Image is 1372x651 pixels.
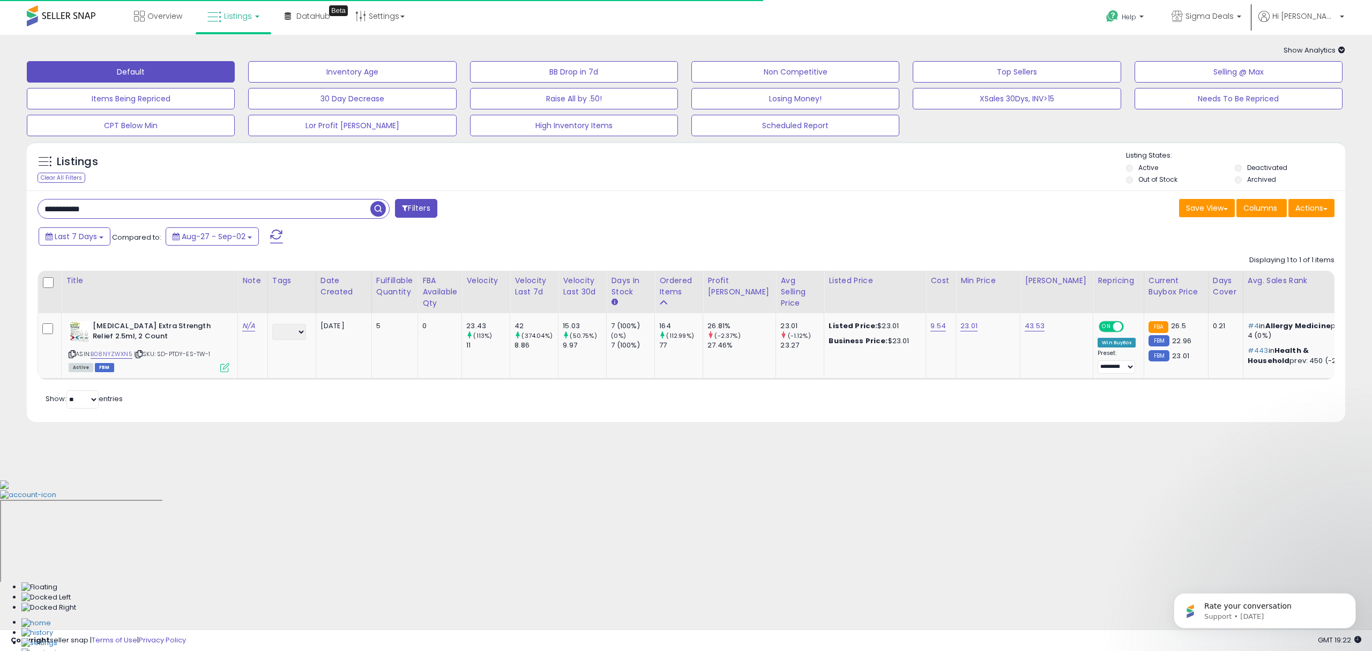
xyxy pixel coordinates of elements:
div: Avg. Sales Rank [1248,275,1356,286]
img: Home [21,618,51,628]
span: Show Analytics [1284,45,1345,55]
button: XSales 30Dys, INV>15 [913,88,1121,109]
div: Days Cover [1213,275,1239,298]
div: joined the conversation [46,260,183,269]
a: Hi [PERSON_NAME] [1258,11,1344,35]
b: [MEDICAL_DATA] Extra Strength Relief 2.5ml, 2 Count [93,321,223,344]
div: Rate your conversation [20,367,147,380]
img: Profile image for Adam [32,259,43,270]
div: Thank you for letting me know. Glad to hear that my grandfathered in is still valid:) [39,204,206,249]
b: [PERSON_NAME] [46,261,106,268]
div: Clear All Filters [38,173,85,183]
div: Displaying 1 to 1 of 1 items [1249,255,1334,265]
small: FBM [1149,350,1169,361]
img: 51OxYhn8nZL._SL40_.jpg [69,321,90,343]
img: Settings [21,638,57,648]
span: | SKU: SD-PTDY-ES-TW-1 [134,350,211,358]
span: Compared to: [112,232,161,242]
span: 26.5 [1171,321,1186,331]
a: B08NYZWXN5 [91,350,132,359]
b: Listed Price: [829,321,877,331]
div: 8.86 [514,341,558,350]
div: Velocity Last 30d [563,275,602,298]
label: Out of Stock [1138,175,1177,184]
div: Just to note, any additional accounts added after this will follow our new pricing structure of $... [17,121,167,153]
div: Tags [272,275,311,286]
div: [PERSON_NAME] [1025,275,1088,286]
button: High Inventory Items [470,115,678,136]
div: Adam says… [9,282,206,356]
div: 164 [659,321,703,331]
small: (0%) [611,331,626,340]
h1: Support [52,10,86,18]
span: Sigma Deals [1185,11,1234,21]
span: Health & Household [1248,345,1309,365]
span: DataHub [296,11,330,21]
div: Title [66,275,233,286]
button: go back [7,4,27,25]
div: [DATE] [320,321,363,331]
div: 42 [514,321,558,331]
div: Adam says… [9,257,206,282]
span: ON [1100,322,1113,331]
div: ASIN: [69,321,229,371]
div: Let me know how you’d like to proceed. [17,152,167,163]
label: Archived [1247,175,1276,184]
div: Close [188,4,207,24]
span: Columns [1243,203,1277,213]
span: Allergy Medicine [1265,321,1331,331]
button: Selling @ Max [1135,61,1343,83]
div: You can absolutely add another account! I’m assuming this is for a US store. I can see that you w... [17,32,167,116]
button: Raise All by .50! [470,88,678,109]
div: FBA Available Qty [422,275,457,309]
div: Days In Stock [611,275,650,298]
div: Tooltip anchor [329,5,348,16]
div: 0.21 [1213,321,1235,331]
a: 9.54 [930,321,946,331]
button: Non Competitive [691,61,899,83]
div: Velocity Last 7d [514,275,554,298]
div: Preset: [1098,350,1136,374]
div: Samuel says… [9,204,206,257]
button: Top Sellers [913,61,1121,83]
a: N/A [242,321,255,331]
div: 15.03 [563,321,606,331]
span: Aug-27 - Sep-02 [182,231,245,242]
div: 23.43 [466,321,510,331]
p: in prev: 4 (0%) [1248,321,1353,341]
a: meeting link [29,321,76,329]
span: FBM [95,363,114,372]
span: Listings [224,11,252,21]
div: 23.27 [780,341,824,350]
span: Help [1122,12,1136,21]
label: Active [1138,163,1158,172]
div: Fulfillable Quantity [376,275,413,298]
button: Save View [1179,199,1235,217]
button: Actions [1288,199,1334,217]
b: Business Price: [829,336,888,346]
div: $23.01 [829,336,918,346]
small: Days In Stock. [611,298,617,307]
div: 7 (100%) [611,341,654,350]
div: 26.81% [707,321,776,331]
h5: Listings [57,154,98,169]
button: Items Being Repriced [27,88,235,109]
div: Thank you for letting me know. Glad to hear that my grandfathered in is still valid:) [47,211,197,242]
img: Profile image for Support [31,6,48,23]
div: 27.46% [707,341,776,350]
img: Floating [21,582,57,593]
div: We're happy to help, [PERSON_NAME]. If you have any other questions, please feel free to let us k... [17,288,167,341]
div: Velocity [466,275,505,286]
div: Current Buybox Price [1149,275,1204,298]
a: 43.53 [1025,321,1045,331]
button: Scheduled Report [691,115,899,136]
span: #443 [1248,345,1269,356]
button: Losing Money! [691,88,899,109]
div: Best, [PERSON_NAME] [17,168,167,189]
div: 11 [466,341,510,350]
span: Hi [PERSON_NAME] [1272,11,1337,21]
button: Filters [395,199,437,218]
div: Date Created [320,275,367,298]
button: Last 7 Days [39,227,110,246]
